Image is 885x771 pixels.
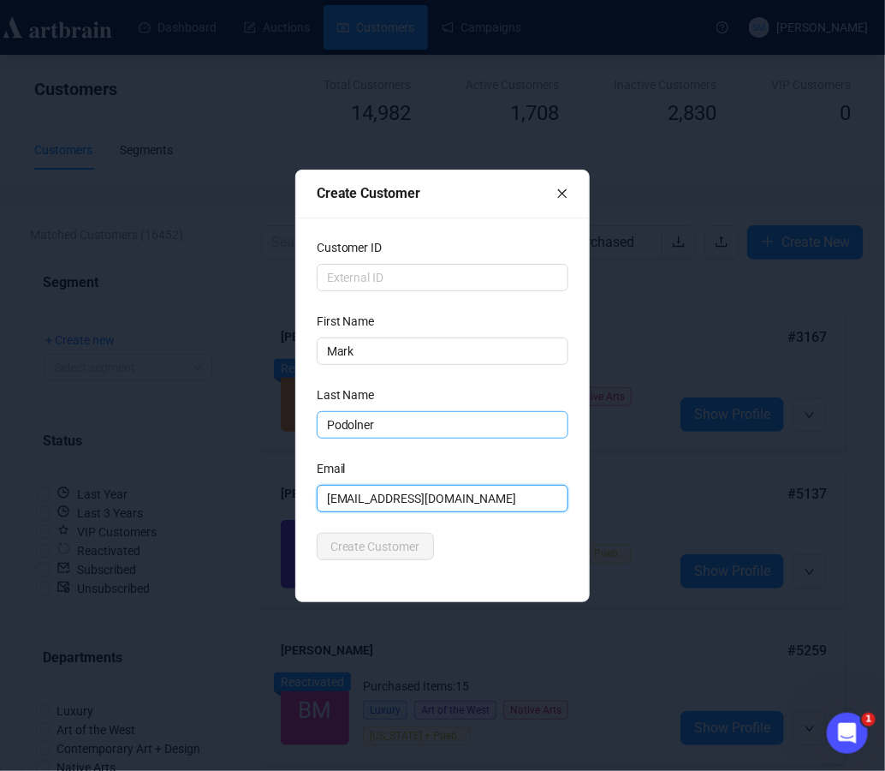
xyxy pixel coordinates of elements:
input: External ID [317,264,569,291]
button: Create Customer [317,533,434,560]
div: Create Customer [317,182,557,204]
label: Customer ID [317,238,394,257]
input: Email Address [317,485,569,512]
span: 1 [862,713,876,726]
label: Email [317,459,357,478]
input: First Name [317,338,569,365]
label: Last Name [317,385,386,404]
span: close [556,188,568,200]
iframe: Intercom live chat [827,713,868,754]
label: First Name [317,312,386,331]
input: Last Name [317,411,569,439]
